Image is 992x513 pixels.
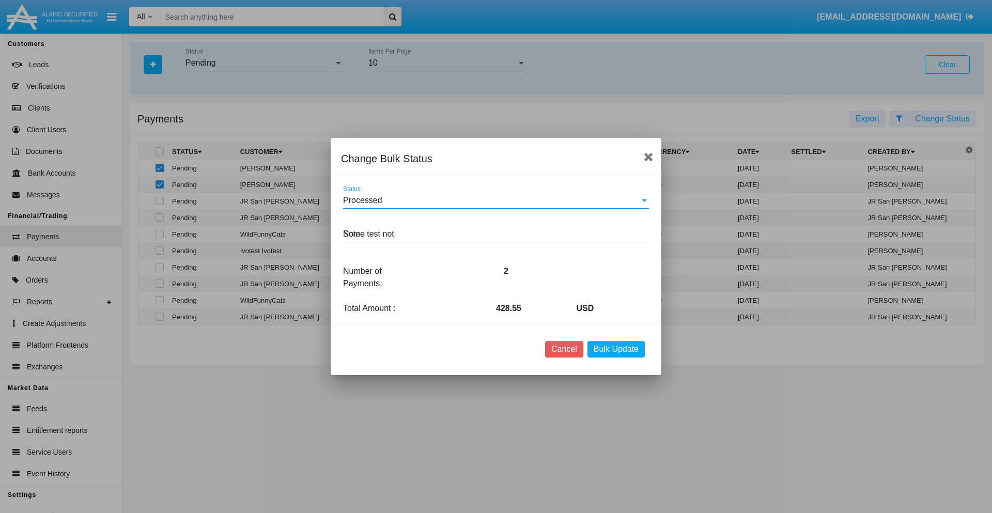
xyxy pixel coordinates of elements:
p: 428.55 [496,302,577,315]
button: Cancel [545,341,583,357]
p: Number of Payments: [335,265,416,290]
p: USD [577,302,657,315]
button: Bulk Update [587,341,645,357]
p: 2 [496,265,577,277]
span: Processed [343,196,382,205]
p: Total Amount : [335,302,416,315]
div: Change Bulk Status [341,150,651,167]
